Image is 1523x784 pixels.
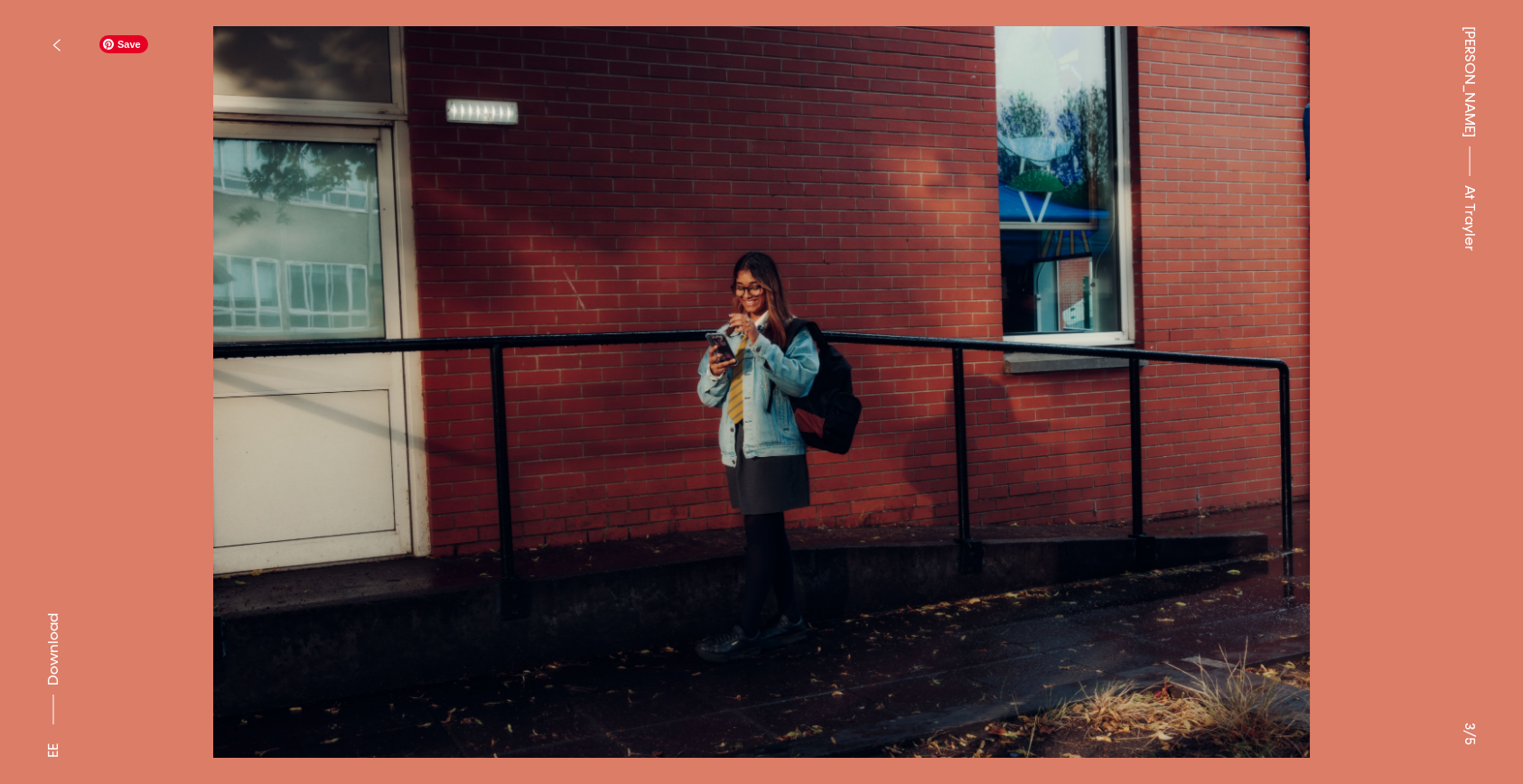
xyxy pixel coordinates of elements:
span: Save [99,35,148,53]
div: EE [42,743,64,758]
span: Download [44,613,62,686]
a: [PERSON_NAME] [1459,26,1481,137]
span: At Trayler [1459,185,1481,251]
button: Download asset [42,613,64,733]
